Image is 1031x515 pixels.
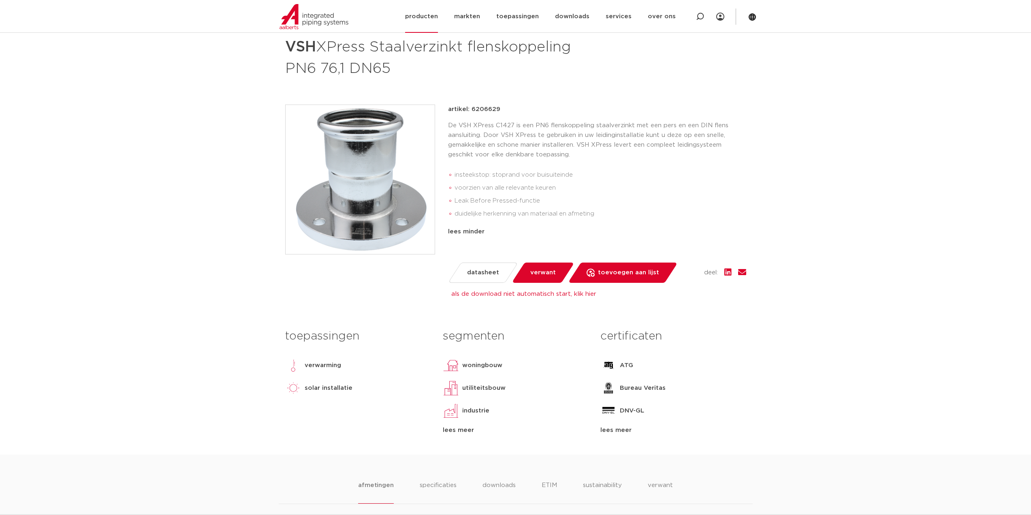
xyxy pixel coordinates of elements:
span: datasheet [467,266,499,279]
p: industrie [462,406,489,416]
li: duidelijke herkenning van materiaal en afmeting [455,207,746,220]
img: utiliteitsbouw [443,380,459,396]
li: voorzien van alle relevante keuren [455,182,746,194]
img: industrie [443,403,459,419]
h3: certificaten [600,328,746,344]
li: specificaties [420,481,457,504]
li: sustainability [583,481,622,504]
p: ATG [620,361,633,370]
li: insteekstop: stoprand voor buisuiteinde [455,169,746,182]
p: woningbouw [462,361,502,370]
img: Product Image for VSH XPress Staalverzinkt flenskoppeling PN6 76,1 DN65 [286,105,435,254]
p: solar installatie [305,383,352,393]
span: toevoegen aan lijst [598,266,659,279]
img: ATG [600,357,617,374]
img: verwarming [285,357,301,374]
span: deel: [704,268,718,278]
li: Leak Before Pressed-functie [455,194,746,207]
img: Bureau Veritas [600,380,617,396]
a: als de download niet automatisch start, klik hier [451,291,596,297]
div: lees meer [443,425,588,435]
li: afmetingen [358,481,393,504]
span: verwant [530,266,556,279]
p: utiliteitsbouw [462,383,506,393]
p: verwarming [305,361,341,370]
h1: XPress Staalverzinkt flenskoppeling PN6 76,1 DN65 [285,35,589,79]
img: woningbouw [443,357,459,374]
img: solar installatie [285,380,301,396]
p: De VSH XPress C1427 is een PN6 flenskoppeling staalverzinkt met een pers en een DIN flens aanslui... [448,121,746,160]
strong: VSH [285,40,316,54]
li: verwant [648,481,673,504]
li: ETIM [542,481,557,504]
p: DNV-GL [620,406,644,416]
p: artikel: 6206629 [448,105,500,114]
a: verwant [511,263,574,283]
a: datasheet [448,263,518,283]
p: Bureau Veritas [620,383,666,393]
div: lees meer [600,425,746,435]
li: downloads [482,481,516,504]
h3: toepassingen [285,328,431,344]
div: lees minder [448,227,746,237]
img: DNV-GL [600,403,617,419]
h3: segmenten [443,328,588,344]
